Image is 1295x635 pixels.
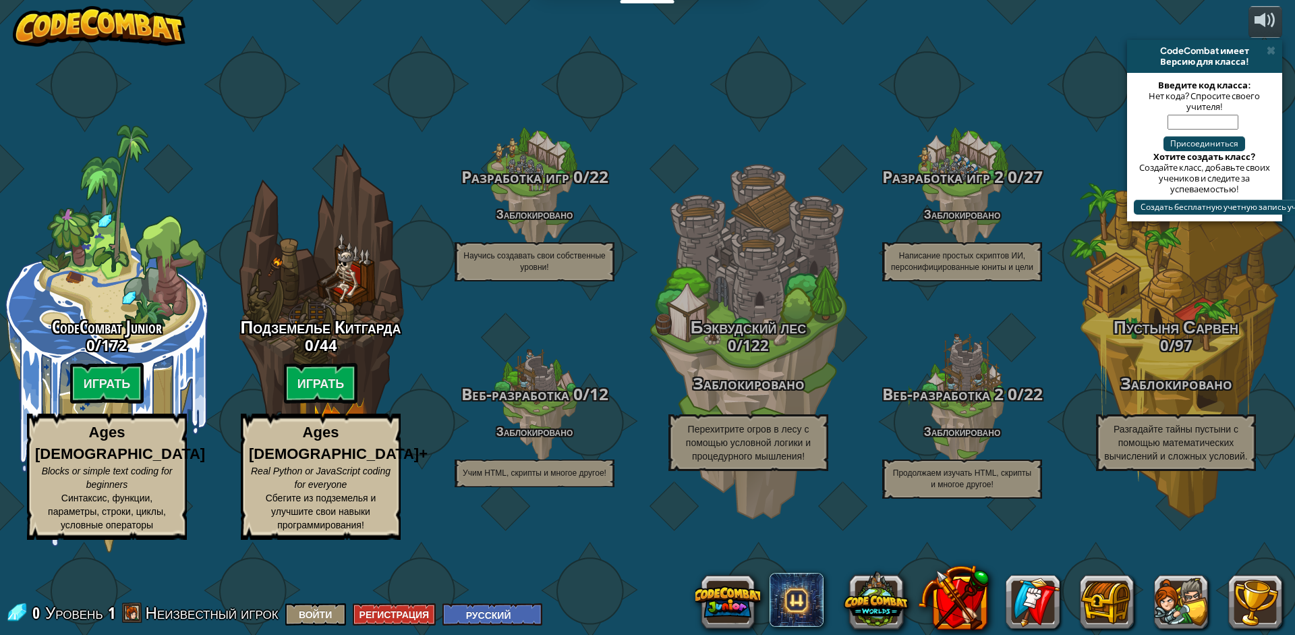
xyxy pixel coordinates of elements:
h3: / [428,168,641,186]
span: Написание простых скриптов ИИ, персонифицированные юниты и цели [891,251,1033,272]
button: Регулировать громкость [1248,6,1282,38]
h3: / [428,385,641,404]
btn: Играть [284,363,358,404]
span: Разработка игр 2 [882,165,1004,188]
h4: Заблокировано [428,208,641,221]
button: Регистрация [353,603,436,626]
button: Войти [285,603,346,626]
div: Нет кода? Спросите своего учителя! [1134,90,1275,112]
span: Real Python or JavaScript coding for everyone [251,466,391,490]
span: 0 [569,165,583,188]
span: 0 [1160,335,1169,355]
h3: / [855,168,1069,186]
h3: / [214,337,428,353]
h3: / [641,337,855,353]
span: Неизвестный игрок [146,602,279,624]
div: Введите код класса: [1134,80,1275,90]
h3: / [855,385,1069,404]
span: CodeCombat Junior [52,314,162,339]
img: CodeCombat - Learn how to code by playing a game [13,6,185,47]
span: Перехитрите огров в лесу с помощью условной логики и процедурного мышления! [686,424,811,462]
span: 0 [86,335,95,355]
span: 1 [108,602,115,624]
span: 0 [728,335,737,355]
button: Присоединиться [1163,136,1245,151]
span: Разработка игр [461,165,569,188]
h3: Заблокировано [1069,375,1283,393]
span: 12 [589,383,608,405]
div: Версию для класса! [1132,56,1277,67]
span: Сбегите из подземелья и улучшите свои навыки программирования! [266,493,376,530]
span: Подземелье Китгарда [241,314,401,339]
span: Веб-разработка [461,383,569,405]
span: Blocks or simple text coding for beginners [42,466,173,490]
span: 172 [101,335,127,355]
span: Научись создавать свои собственные уровни! [463,251,606,272]
span: Синтаксис, функции, параметры, строки, циклы, условные операторы [48,493,166,530]
span: 0 [1004,165,1017,188]
div: Создайте класс, добавьте своих учеников и следите за успеваемостью! [1134,162,1275,194]
h3: / [1069,337,1283,353]
span: 27 [1024,165,1043,188]
div: Complete previous world to unlock [214,125,428,553]
span: Учим HTML, скрипты и многое другое! [463,468,606,478]
span: 97 [1175,335,1192,355]
h4: Заблокировано [855,425,1069,438]
span: 0 [1004,383,1017,405]
span: Разгадайте тайны пустыни с помощью математических вычислений и сложных условий. [1104,424,1247,462]
span: Уровень [45,602,103,624]
h4: Заблокировано [855,208,1069,221]
span: Пустыня Сарвен [1114,314,1238,339]
div: CodeCombat имеет [1132,45,1277,56]
span: Продолжаем изучать HTML, скрипты и многое другое! [893,468,1031,489]
span: 0 [32,602,44,624]
span: 0 [305,335,314,355]
h3: Заблокировано [641,375,855,393]
strong: Ages [DEMOGRAPHIC_DATA]+ [249,424,428,462]
span: Веб-разработка 2 [882,383,1004,405]
span: Бэквудский лес [691,314,806,339]
span: 122 [743,335,769,355]
span: 44 [320,335,337,355]
span: 22 [589,165,608,188]
h4: Заблокировано [428,425,641,438]
div: Хотите создать класс? [1134,151,1275,162]
span: 22 [1024,383,1043,405]
btn: Играть [70,363,144,404]
strong: Ages [DEMOGRAPHIC_DATA] [35,424,205,462]
span: 0 [569,383,583,405]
